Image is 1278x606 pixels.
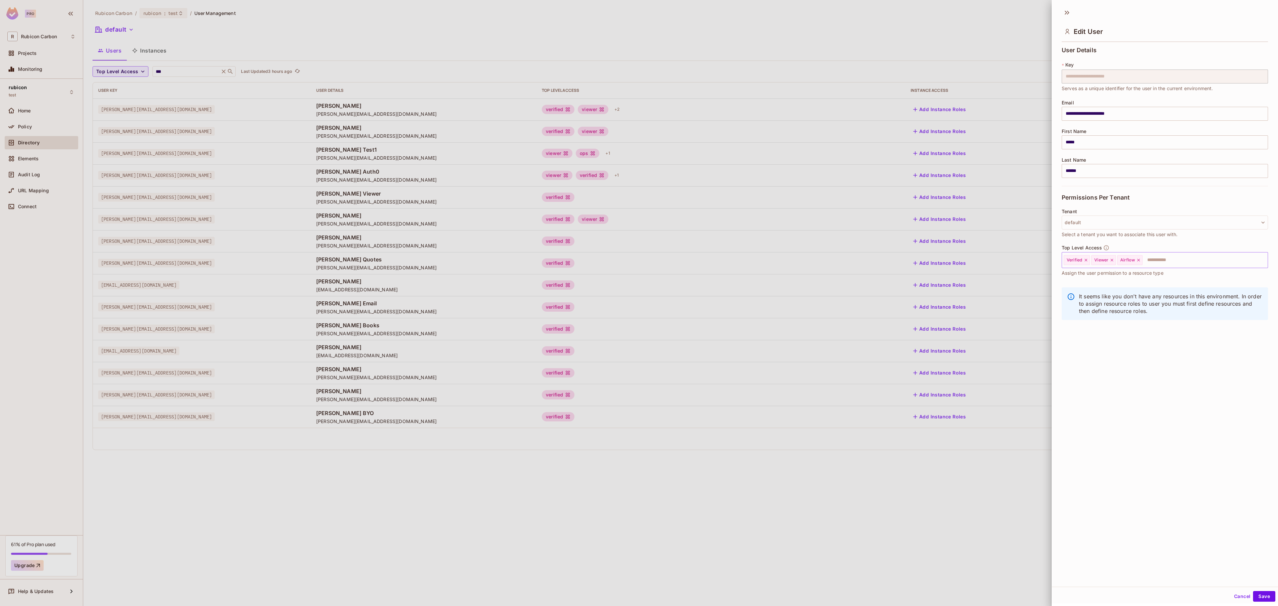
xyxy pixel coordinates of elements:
[1079,293,1263,315] p: It seems like you don't have any resources in this environment. In order to assign resource roles...
[1264,259,1266,260] button: Open
[1074,28,1103,36] span: Edit User
[1062,245,1102,250] span: Top Level Access
[1062,85,1213,92] span: Serves as a unique identifier for the user in the current environment.
[1065,62,1074,68] span: Key
[1062,194,1130,201] span: Permissions Per Tenant
[1062,129,1087,134] span: First Name
[1064,255,1090,265] div: Verified
[1231,591,1253,602] button: Cancel
[1062,216,1268,229] button: default
[1062,157,1086,163] span: Last Name
[1062,100,1074,105] span: Email
[1091,255,1116,265] div: Viewer
[1062,231,1177,238] span: Select a tenant you want to associate this user with.
[1062,269,1164,277] span: Assign the user permission to a resource type
[1062,47,1097,54] span: User Details
[1067,257,1082,263] span: Verified
[1062,209,1077,214] span: Tenant
[1120,257,1135,263] span: Airflow
[1253,591,1275,602] button: Save
[1094,257,1108,263] span: Viewer
[1117,255,1143,265] div: Airflow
